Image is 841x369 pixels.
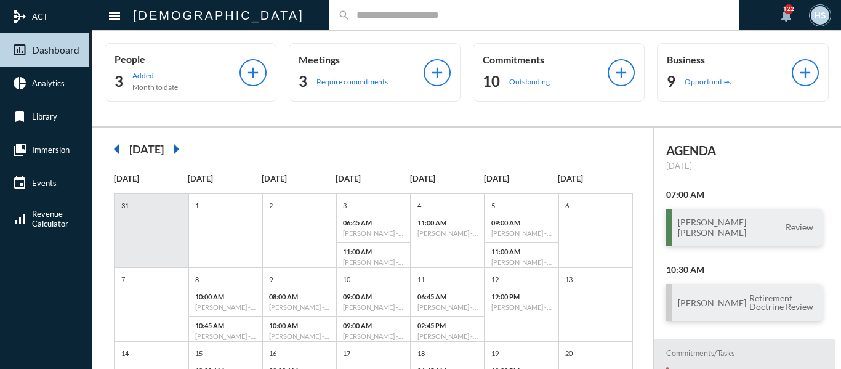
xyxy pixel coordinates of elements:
p: 9 [266,274,276,285]
mat-icon: arrow_right [164,137,188,161]
mat-icon: Side nav toggle icon [107,9,122,23]
h6: [PERSON_NAME] - Retirement Doctrine Review [491,258,552,266]
span: ACT [32,12,48,22]
p: 12:00 PM [491,293,552,301]
p: 3 [340,200,350,211]
h6: [PERSON_NAME] - Investment Review [343,258,403,266]
mat-icon: notifications [779,8,794,23]
mat-icon: mediation [12,9,27,24]
p: [DATE] [114,174,188,184]
div: 122 [784,4,794,14]
h6: [PERSON_NAME] - Verification [417,332,478,340]
p: Meetings [299,54,424,65]
p: 7 [118,274,128,285]
p: [DATE] [484,174,558,184]
p: [DATE] [188,174,262,184]
p: 06:45 AM [343,219,403,227]
mat-icon: add [244,64,262,81]
h6: [PERSON_NAME] - [PERSON_NAME] - Retirement Income [491,303,552,311]
h2: [DEMOGRAPHIC_DATA] [133,6,304,25]
mat-icon: insert_chart_outlined [12,43,27,57]
span: Library [32,112,57,121]
p: Outstanding [509,77,550,86]
p: Opportunities [685,77,731,86]
span: Immersion [32,145,70,155]
p: 08:00 AM [269,293,329,301]
h6: [PERSON_NAME] - Review [417,229,478,237]
p: 31 [118,200,132,211]
h6: [PERSON_NAME] - Action [195,303,256,311]
h3: [PERSON_NAME] [PERSON_NAME] [678,217,746,238]
h2: 10:30 AM [666,264,823,275]
p: 06:45 AM [417,293,478,301]
mat-icon: add [797,64,814,81]
p: 02:45 PM [417,322,478,330]
span: Revenue Calculator [32,209,68,229]
p: 5 [488,200,498,211]
p: 13 [562,274,576,285]
h2: [DATE] [129,142,164,156]
h3: [PERSON_NAME] [678,298,746,308]
p: 10:45 AM [195,322,256,330]
p: 15 [192,348,206,359]
button: Toggle sidenav [102,3,127,28]
span: Events [32,178,57,188]
p: [DATE] [666,161,823,171]
span: Dashboard [32,44,79,55]
p: Added [132,71,178,80]
p: [DATE] [410,174,484,184]
p: 1 [192,200,202,211]
p: Commitments [483,54,608,65]
h6: [PERSON_NAME] - Review [269,332,329,340]
p: 19 [488,348,502,359]
mat-icon: add [613,64,630,81]
p: 10:00 AM [195,293,256,301]
h6: [PERSON_NAME] - Investment [343,229,403,237]
p: 09:00 AM [491,219,552,227]
mat-icon: search [338,9,350,22]
h2: AGENDA [666,143,823,158]
mat-icon: add [429,64,446,81]
h6: [PERSON_NAME] - Action [195,332,256,340]
p: 8 [192,274,202,285]
h2: 3 [299,71,307,91]
p: [DATE] [262,174,336,184]
h6: [PERSON_NAME] - Investment [417,303,478,311]
h6: [PERSON_NAME] - Review [269,303,329,311]
h6: [PERSON_NAME] - [PERSON_NAME] - Retirement Income [343,332,403,340]
p: 14 [118,348,132,359]
p: People [115,53,239,65]
mat-icon: bookmark [12,109,27,124]
h2: 3 [115,71,123,91]
p: [DATE] [336,174,409,184]
span: Review [783,222,816,233]
mat-icon: collections_bookmark [12,142,27,157]
p: 12 [488,274,502,285]
h2: Commitments/Tasks [666,349,823,358]
p: 09:00 AM [343,322,403,330]
h6: [PERSON_NAME] - [PERSON_NAME] - Investment Compliance Review [343,303,403,311]
p: 09:00 AM [343,293,403,301]
p: Business [667,54,792,65]
p: 2 [266,200,276,211]
mat-icon: pie_chart [12,76,27,91]
p: 11:00 AM [491,248,552,256]
p: 6 [562,200,572,211]
mat-icon: event [12,176,27,190]
p: 20 [562,348,576,359]
p: [DATE] [558,174,632,184]
p: 17 [340,348,353,359]
p: 11:00 AM [343,248,403,256]
p: 10 [340,274,353,285]
p: 10:00 AM [269,322,329,330]
span: Retirement Doctrine Review [746,293,816,312]
mat-icon: arrow_left [105,137,129,161]
p: Require commitments [316,77,388,86]
p: 11:00 AM [417,219,478,227]
p: 11 [414,274,428,285]
div: HS [811,6,829,25]
p: Month to date [132,83,178,92]
p: 16 [266,348,280,359]
p: 18 [414,348,428,359]
h2: 07:00 AM [666,189,823,200]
